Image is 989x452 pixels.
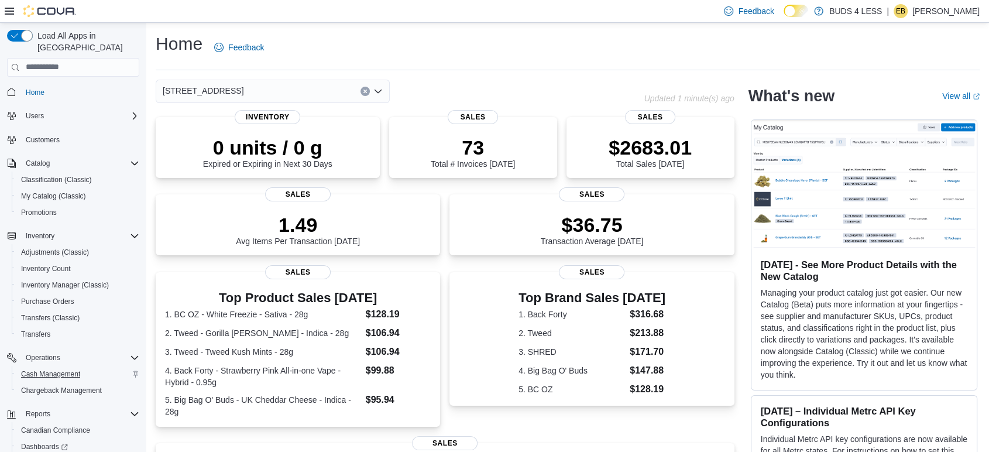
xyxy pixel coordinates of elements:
[16,206,61,220] a: Promotions
[630,307,665,321] dd: $316.68
[26,409,50,419] span: Reports
[448,110,498,124] span: Sales
[228,42,264,53] span: Feedback
[630,382,665,396] dd: $128.19
[21,208,57,217] span: Promotions
[21,132,139,147] span: Customers
[16,206,139,220] span: Promotions
[21,109,139,123] span: Users
[21,386,102,395] span: Chargeback Management
[12,204,144,221] button: Promotions
[21,442,68,451] span: Dashboards
[518,291,665,305] h3: Top Brand Sales [DATE]
[541,213,644,237] p: $36.75
[16,327,55,341] a: Transfers
[235,110,300,124] span: Inventory
[21,407,139,421] span: Reports
[26,88,44,97] span: Home
[559,265,624,279] span: Sales
[630,326,665,340] dd: $213.88
[165,327,361,339] dt: 2. Tweed - Gorilla [PERSON_NAME] - Indica - 28g
[16,423,139,437] span: Canadian Compliance
[156,32,202,56] h1: Home
[26,135,60,145] span: Customers
[165,394,361,417] dt: 5. Big Bag O' Buds - UK Cheddar Cheese - Indica - 28g
[942,91,980,101] a: View allExternal link
[16,295,79,309] a: Purchase Orders
[203,136,332,159] p: 0 units / 0 g
[21,369,80,379] span: Cash Management
[265,187,331,201] span: Sales
[16,367,85,381] a: Cash Management
[21,156,54,170] button: Catalog
[16,278,139,292] span: Inventory Manager (Classic)
[21,175,92,184] span: Classification (Classic)
[2,84,144,101] button: Home
[518,309,625,320] dt: 1. Back Forty
[12,310,144,326] button: Transfers (Classic)
[21,297,74,306] span: Purchase Orders
[165,365,361,388] dt: 4. Back Forty - Strawberry Pink All-in-one Vape - Hybrid - 0.95g
[784,5,808,17] input: Dark Mode
[16,189,91,203] a: My Catalog (Classic)
[2,131,144,148] button: Customers
[236,213,360,237] p: 1.49
[26,111,44,121] span: Users
[21,191,86,201] span: My Catalog (Classic)
[21,330,50,339] span: Transfers
[12,277,144,293] button: Inventory Manager (Classic)
[16,423,95,437] a: Canadian Compliance
[21,133,64,147] a: Customers
[21,85,49,100] a: Home
[518,365,625,376] dt: 4. Big Bag O' Buds
[26,231,54,241] span: Inventory
[16,295,139,309] span: Purchase Orders
[16,189,139,203] span: My Catalog (Classic)
[21,229,139,243] span: Inventory
[33,30,139,53] span: Load All Apps in [GEOGRAPHIC_DATA]
[366,364,431,378] dd: $99.88
[373,87,383,96] button: Open list of options
[431,136,515,159] p: 73
[366,345,431,359] dd: $106.94
[12,261,144,277] button: Inventory Count
[265,265,331,279] span: Sales
[541,213,644,246] div: Transaction Average [DATE]
[518,327,625,339] dt: 2. Tweed
[12,382,144,399] button: Chargeback Management
[366,326,431,340] dd: $106.94
[2,350,144,366] button: Operations
[2,228,144,244] button: Inventory
[16,173,139,187] span: Classification (Classic)
[518,346,625,358] dt: 3. SHRED
[761,405,967,429] h3: [DATE] – Individual Metrc API Key Configurations
[21,280,109,290] span: Inventory Manager (Classic)
[973,93,980,100] svg: External link
[21,264,71,273] span: Inventory Count
[21,426,90,435] span: Canadian Compliance
[2,108,144,124] button: Users
[16,245,94,259] a: Adjustments (Classic)
[12,244,144,261] button: Adjustments (Classic)
[236,213,360,246] div: Avg Items Per Transaction [DATE]
[16,262,75,276] a: Inventory Count
[203,136,332,169] div: Expired or Expiring in Next 30 Days
[366,307,431,321] dd: $128.19
[559,187,624,201] span: Sales
[887,4,889,18] p: |
[16,383,107,398] a: Chargeback Management
[609,136,692,169] div: Total Sales [DATE]
[896,4,905,18] span: EB
[165,309,361,320] dt: 1. BC OZ - White Freezie - Sativa - 28g
[609,136,692,159] p: $2683.01
[2,155,144,172] button: Catalog
[630,345,665,359] dd: $171.70
[16,262,139,276] span: Inventory Count
[16,311,139,325] span: Transfers (Classic)
[16,327,139,341] span: Transfers
[26,159,50,168] span: Catalog
[630,364,665,378] dd: $147.88
[912,4,980,18] p: [PERSON_NAME]
[16,311,84,325] a: Transfers (Classic)
[165,346,361,358] dt: 3. Tweed - Tweed Kush Mints - 28g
